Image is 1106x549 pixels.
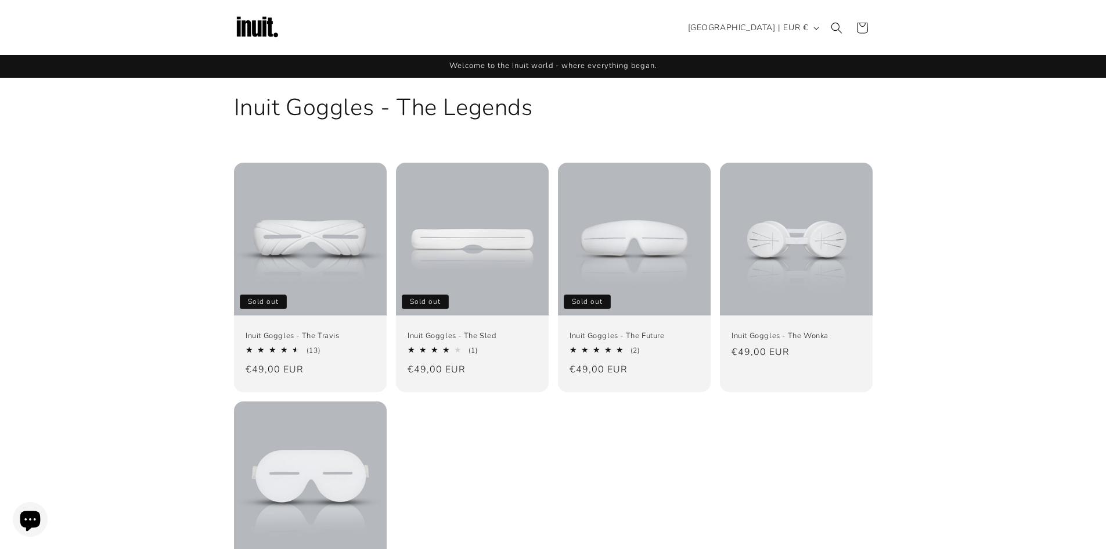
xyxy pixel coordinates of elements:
a: Inuit Goggles - The Travis [246,331,375,341]
h1: Inuit Goggles - The Legends [234,92,873,123]
div: Announcement [234,55,873,77]
span: Welcome to the Inuit world - where everything began. [449,60,657,71]
inbox-online-store-chat: Shopify online store chat [9,502,51,540]
a: Inuit Goggles - The Wonka [732,331,861,341]
summary: Search [824,15,849,41]
img: Inuit Logo [234,5,280,51]
a: Inuit Goggles - The Sled [408,331,537,341]
span: [GEOGRAPHIC_DATA] | EUR € [688,21,808,34]
button: [GEOGRAPHIC_DATA] | EUR € [681,17,824,39]
a: Inuit Goggles - The Future [570,331,699,341]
